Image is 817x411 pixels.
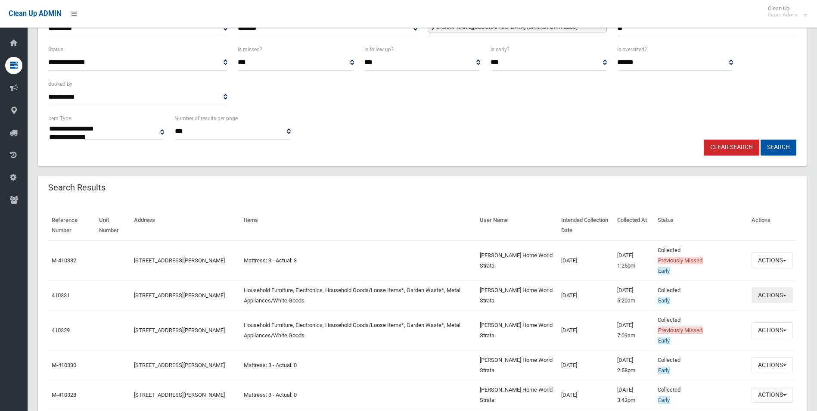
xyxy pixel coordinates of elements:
td: [DATE] [558,280,613,310]
span: Early [658,267,670,274]
label: Is missed? [238,45,262,54]
td: Mattress: 3 - Actual: 0 [240,350,476,380]
td: Collected [654,280,748,310]
td: [DATE] [558,380,613,410]
label: Number of results per page [174,114,238,123]
th: User Name [476,211,558,240]
th: Intended Collection Date [558,211,613,240]
td: [DATE] [558,310,613,350]
td: [PERSON_NAME] Home World Strata [476,280,558,310]
span: Early [658,396,670,404]
span: Clean Up [764,5,806,18]
a: M-410330 [52,362,76,368]
td: [DATE] 3:42pm [614,380,654,410]
th: Reference Number [48,211,96,240]
th: Status [654,211,748,240]
a: 410329 [52,327,70,333]
td: Collected [654,380,748,410]
button: Search [761,140,796,156]
th: Address [130,211,240,240]
span: Early [658,337,670,344]
label: Item Type [48,114,71,123]
td: Collected [654,240,748,281]
button: Actions [752,322,793,338]
button: Actions [752,387,793,403]
a: [STREET_ADDRESS][PERSON_NAME] [134,392,225,398]
a: 410331 [52,292,70,299]
span: Early [658,367,670,374]
td: [DATE] [558,240,613,281]
header: Search Results [38,179,116,196]
a: Clear Search [704,140,759,156]
a: [STREET_ADDRESS][PERSON_NAME] [134,257,225,264]
td: [DATE] 5:20am [614,280,654,310]
label: Is early? [491,45,509,54]
td: [DATE] 1:25pm [614,240,654,281]
th: Collected At [614,211,654,240]
span: Previously Missed [658,327,703,334]
a: [STREET_ADDRESS][PERSON_NAME] [134,327,225,333]
button: Actions [752,287,793,303]
td: [DATE] 2:58pm [614,350,654,380]
td: Household Furniture, Electronics, Household Goods/Loose Items*, Garden Waste*, Metal Appliances/W... [240,280,476,310]
a: M-410328 [52,392,76,398]
small: Super Admin [768,12,798,18]
td: Collected [654,350,748,380]
span: Clean Up ADMIN [9,9,61,18]
th: Items [240,211,476,240]
td: [PERSON_NAME] Home World Strata [476,380,558,410]
label: Status [48,45,63,54]
td: Collected [654,310,748,350]
label: Is follow up? [364,45,394,54]
td: [DATE] [558,350,613,380]
td: [PERSON_NAME] Home World Strata [476,240,558,281]
span: Previously Missed [658,257,703,264]
a: [STREET_ADDRESS][PERSON_NAME] [134,292,225,299]
a: M-410332 [52,257,76,264]
td: Mattress: 3 - Actual: 3 [240,240,476,281]
td: [DATE] 7:09am [614,310,654,350]
a: [STREET_ADDRESS][PERSON_NAME] [134,362,225,368]
button: Actions [752,357,793,373]
td: [PERSON_NAME] Home World Strata [476,350,558,380]
td: Household Furniture, Electronics, Household Goods/Loose Items*, Garden Waste*, Metal Appliances/W... [240,310,476,350]
button: Actions [752,252,793,268]
td: [PERSON_NAME] Home World Strata [476,310,558,350]
th: Unit Number [96,211,130,240]
label: Is oversized? [617,45,647,54]
label: Booked By [48,79,72,89]
td: Mattress: 3 - Actual: 0 [240,380,476,410]
th: Actions [748,211,796,240]
span: Early [658,297,670,304]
